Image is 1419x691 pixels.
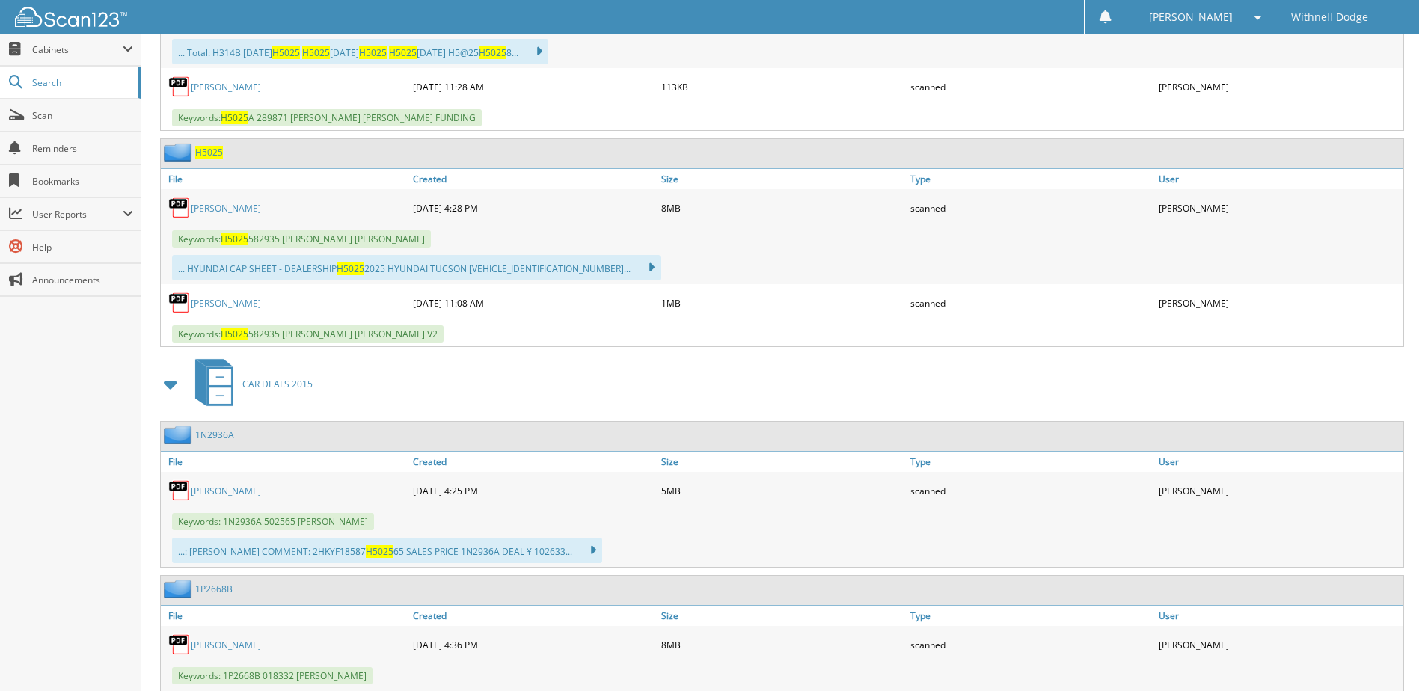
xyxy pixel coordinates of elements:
[32,175,133,188] span: Bookmarks
[658,606,906,626] a: Size
[658,193,906,223] div: 8MB
[172,230,431,248] span: Keywords: 582935 [PERSON_NAME] [PERSON_NAME]
[221,111,248,124] span: H5025
[32,208,123,221] span: User Reports
[907,169,1155,189] a: Type
[658,476,906,506] div: 5MB
[658,288,906,318] div: 1MB
[1155,630,1403,660] div: [PERSON_NAME]
[32,142,133,155] span: Reminders
[221,328,248,340] span: H5025
[172,667,373,684] span: Keywords: 1P2668B 018332 [PERSON_NAME]
[1155,452,1403,472] a: User
[389,46,417,59] span: H5025
[1155,288,1403,318] div: [PERSON_NAME]
[164,580,195,598] img: folder2.png
[32,241,133,254] span: Help
[242,378,313,390] span: CAR DEALS 2015
[479,46,506,59] span: H5025
[658,72,906,102] div: 113KB
[409,169,658,189] a: Created
[164,143,195,162] img: folder2.png
[409,606,658,626] a: Created
[409,72,658,102] div: [DATE] 11:28 AM
[172,109,482,126] span: Keywords: A 289871 [PERSON_NAME] [PERSON_NAME] FUNDING
[907,476,1155,506] div: scanned
[172,39,548,64] div: ... Total: H314B [DATE] [DATE] [DATE] H5@25 8...
[168,197,191,219] img: PDF.png
[1155,606,1403,626] a: User
[1291,13,1368,22] span: Withnell Dodge
[161,169,409,189] a: File
[172,325,444,343] span: Keywords: 582935 [PERSON_NAME] [PERSON_NAME] V2
[15,7,127,27] img: scan123-logo-white.svg
[168,479,191,502] img: PDF.png
[1155,72,1403,102] div: [PERSON_NAME]
[366,545,393,558] span: H5025
[32,274,133,286] span: Announcements
[1149,13,1233,22] span: [PERSON_NAME]
[409,452,658,472] a: Created
[32,109,133,122] span: Scan
[409,630,658,660] div: [DATE] 4:36 PM
[186,354,313,414] a: CAR DEALS 2015
[907,452,1155,472] a: Type
[409,476,658,506] div: [DATE] 4:25 PM
[191,297,261,310] a: [PERSON_NAME]
[907,193,1155,223] div: scanned
[195,146,223,159] a: H5025
[32,43,123,56] span: Cabinets
[191,639,261,651] a: [PERSON_NAME]
[168,292,191,314] img: PDF.png
[907,606,1155,626] a: Type
[359,46,387,59] span: H5025
[409,193,658,223] div: [DATE] 4:28 PM
[1155,193,1403,223] div: [PERSON_NAME]
[172,513,374,530] span: Keywords: 1N2936A 502565 [PERSON_NAME]
[195,429,234,441] a: 1N2936A
[32,76,131,89] span: Search
[272,46,300,59] span: H5025
[191,202,261,215] a: [PERSON_NAME]
[1344,619,1419,691] iframe: Chat Widget
[221,233,248,245] span: H5025
[161,452,409,472] a: File
[168,76,191,98] img: PDF.png
[161,606,409,626] a: File
[658,630,906,660] div: 8MB
[302,46,330,59] span: H5025
[907,72,1155,102] div: scanned
[172,538,602,563] div: ...: [PERSON_NAME] COMMENT: 2HKYF18587 65 SALES PRICE 1N2936A DEAL ¥ 102633...
[164,426,195,444] img: folder2.png
[191,485,261,497] a: [PERSON_NAME]
[658,452,906,472] a: Size
[172,255,661,280] div: ... HYUNDAI CAP SHEET - DEALERSHIP 2025 HYUNDAI TUCSON [VEHICLE_IDENTIFICATION_NUMBER]...
[168,633,191,656] img: PDF.png
[195,583,233,595] a: 1P2668B
[191,81,261,93] a: [PERSON_NAME]
[337,262,364,275] span: H5025
[907,288,1155,318] div: scanned
[907,630,1155,660] div: scanned
[409,288,658,318] div: [DATE] 11:08 AM
[1155,476,1403,506] div: [PERSON_NAME]
[658,169,906,189] a: Size
[1155,169,1403,189] a: User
